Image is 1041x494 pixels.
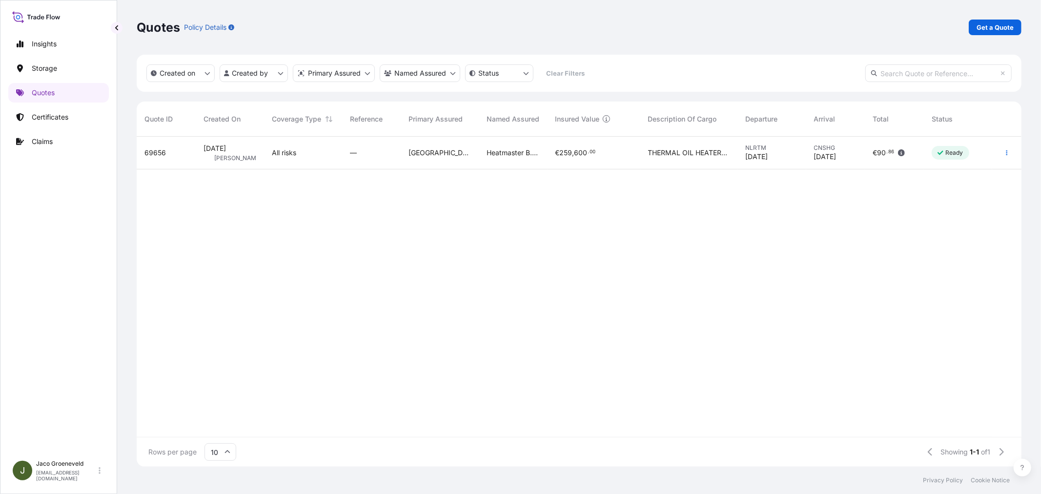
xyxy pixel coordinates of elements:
span: 600 [574,149,588,156]
button: createdBy Filter options [220,64,288,82]
span: [DATE] [746,152,768,162]
span: 00 [590,150,595,154]
input: Search Quote or Reference... [865,64,1012,82]
button: createdOn Filter options [146,64,215,82]
span: Arrival [814,114,836,124]
span: Showing [941,447,968,457]
p: Created by [232,68,268,78]
span: Coverage Type [272,114,321,124]
a: Claims [8,132,109,151]
p: Quotes [137,20,180,35]
span: Heatmaster B.V., [STREET_ADDRESS][PERSON_NAME] [487,148,540,158]
span: 1-1 [970,447,980,457]
a: Storage [8,59,109,78]
span: Insured Value [555,114,600,124]
p: Quotes [32,88,55,98]
p: Certificates [32,112,68,122]
button: Sort [323,113,335,125]
span: . [886,150,888,154]
span: MV [204,153,210,163]
span: Description Of Cargo [648,114,717,124]
p: Created on [160,68,195,78]
span: Created On [204,114,241,124]
p: Get a Quote [977,22,1014,32]
span: CNSHG [814,144,857,152]
button: Clear Filters [538,65,593,81]
span: € [555,149,560,156]
p: Jaco Groeneveld [36,460,97,468]
span: 86 [888,150,894,154]
p: Status [478,68,499,78]
a: Insights [8,34,109,54]
a: Quotes [8,83,109,103]
p: Primary Assured [308,68,361,78]
p: Named Assured [394,68,446,78]
span: , [572,149,574,156]
span: All risks [272,148,296,158]
span: 90 [877,149,886,156]
span: Rows per page [148,447,197,457]
button: certificateStatus Filter options [465,64,533,82]
span: . [588,150,589,154]
button: distributor Filter options [293,64,375,82]
span: Status [932,114,953,124]
span: [DATE] [814,152,837,162]
button: cargoOwner Filter options [380,64,460,82]
p: Storage [32,63,57,73]
p: Claims [32,137,53,146]
span: [GEOGRAPHIC_DATA] [409,148,471,158]
a: Get a Quote [969,20,1021,35]
span: Primary Assured [409,114,463,124]
a: Cookie Notice [971,476,1010,484]
p: Insights [32,39,57,49]
span: Quote ID [144,114,173,124]
p: Policy Details [184,22,226,32]
span: Named Assured [487,114,540,124]
span: [DATE] [204,144,226,153]
p: Ready [945,149,963,157]
span: J [20,466,25,475]
span: of 1 [981,447,991,457]
span: 69656 [144,148,166,158]
span: THERMAL OIL HEATERS-HEATER ACCESSORIES, QUANTITY: ONE SHIPSET PRICE TERM: CIF [GEOGRAPHIC_DATA], ... [648,148,730,158]
span: [PERSON_NAME] [214,154,262,162]
a: Privacy Policy [923,476,963,484]
span: Departure [746,114,778,124]
span: € [873,149,877,156]
span: 259 [560,149,572,156]
a: Certificates [8,107,109,127]
span: NLRTM [746,144,798,152]
span: — [350,148,357,158]
span: Reference [350,114,383,124]
p: Clear Filters [547,68,585,78]
span: Total [873,114,889,124]
p: [EMAIL_ADDRESS][DOMAIN_NAME] [36,470,97,481]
